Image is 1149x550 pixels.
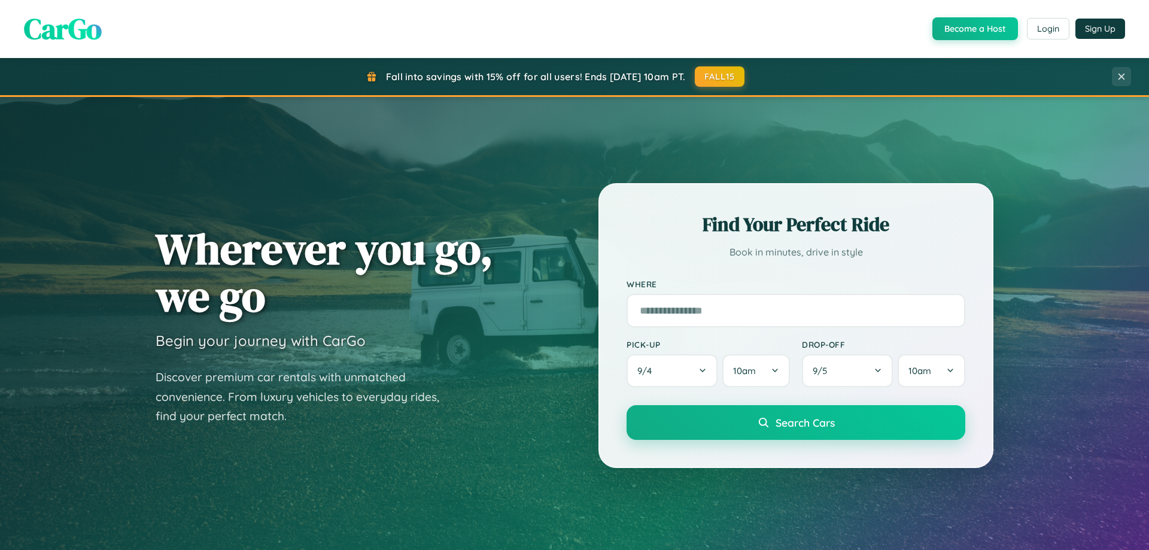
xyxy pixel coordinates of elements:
[813,365,833,376] span: 9 / 5
[802,339,965,350] label: Drop-off
[1075,19,1125,39] button: Sign Up
[733,365,756,376] span: 10am
[627,211,965,238] h2: Find Your Perfect Ride
[776,416,835,429] span: Search Cars
[1027,18,1069,39] button: Login
[386,71,686,83] span: Fall into savings with 15% off for all users! Ends [DATE] 10am PT.
[898,354,965,387] button: 10am
[637,365,658,376] span: 9 / 4
[627,405,965,440] button: Search Cars
[156,225,493,320] h1: Wherever you go, we go
[722,354,790,387] button: 10am
[932,17,1018,40] button: Become a Host
[24,9,102,48] span: CarGo
[627,339,790,350] label: Pick-up
[627,244,965,261] p: Book in minutes, drive in style
[627,279,965,289] label: Where
[802,354,893,387] button: 9/5
[695,66,745,87] button: FALL15
[156,367,455,426] p: Discover premium car rentals with unmatched convenience. From luxury vehicles to everyday rides, ...
[627,354,718,387] button: 9/4
[908,365,931,376] span: 10am
[156,332,366,350] h3: Begin your journey with CarGo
